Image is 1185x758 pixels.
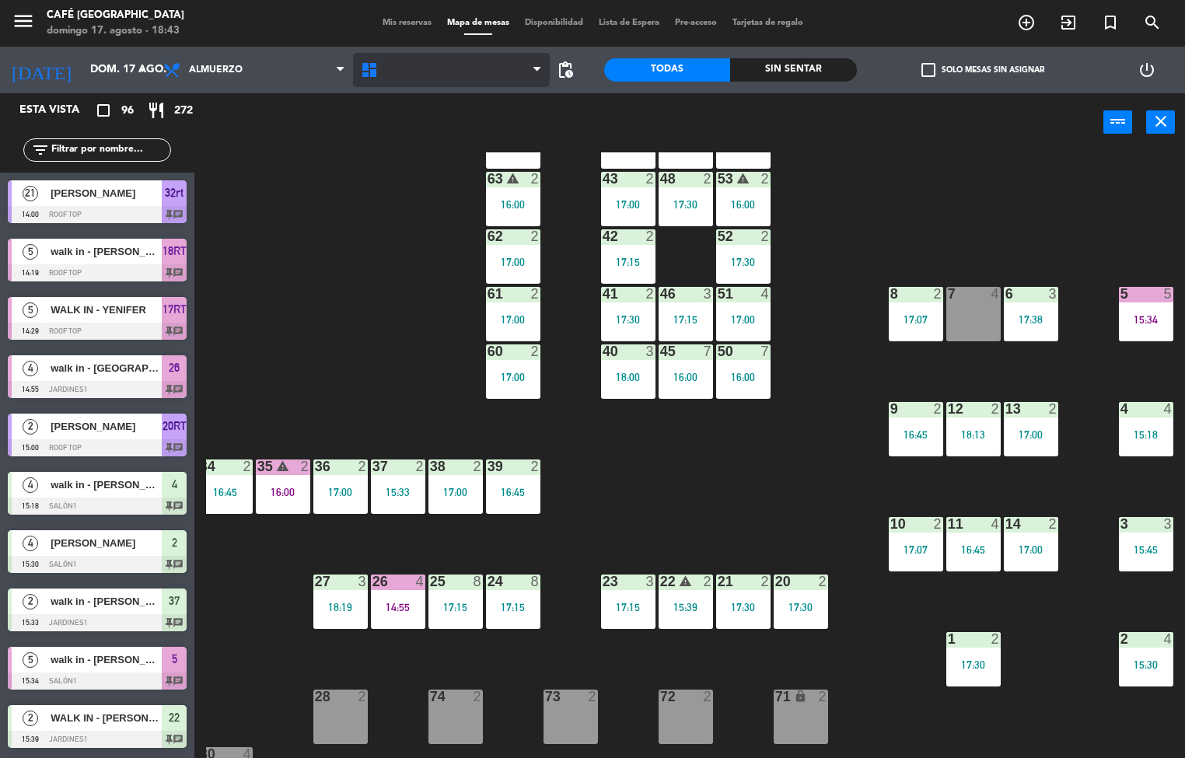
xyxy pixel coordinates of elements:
[50,141,170,159] input: Filtrar por nombre...
[133,61,152,79] i: arrow_drop_down
[415,459,425,473] div: 2
[660,172,661,186] div: 48
[1120,632,1121,646] div: 2
[530,344,540,358] div: 2
[1120,517,1121,531] div: 3
[1119,544,1173,555] div: 15:45
[718,287,718,301] div: 51
[8,101,112,120] div: Esta vista
[430,690,431,704] div: 74
[601,372,655,382] div: 18:00
[51,243,162,260] span: walk in - [PERSON_NAME]
[430,575,431,589] div: 25
[530,172,540,186] div: 2
[486,199,540,210] div: 16:00
[163,417,187,435] span: 20RT
[358,575,367,589] div: 3
[313,602,368,613] div: 18:19
[51,302,162,318] span: WALK IN - YENIFER
[659,199,713,210] div: 17:30
[545,690,546,704] div: 73
[506,172,519,185] i: warning
[371,602,425,613] div: 14:55
[276,459,289,473] i: warning
[889,314,943,325] div: 17:07
[603,575,603,589] div: 23
[948,517,949,531] div: 11
[23,186,38,201] span: 21
[169,708,180,727] span: 22
[760,287,770,301] div: 4
[1109,112,1127,131] i: power_input
[375,19,439,27] span: Mis reservas
[1120,287,1121,301] div: 5
[530,575,540,589] div: 8
[51,651,162,668] span: walk in - [PERSON_NAME]
[933,517,942,531] div: 2
[1004,429,1058,440] div: 17:00
[51,710,162,726] span: WALK IN - [PERSON_NAME]
[603,229,603,243] div: 42
[679,575,692,588] i: warning
[1101,13,1120,32] i: turned_in_not
[1059,13,1078,32] i: exit_to_app
[645,287,655,301] div: 2
[588,690,597,704] div: 2
[439,19,517,27] span: Mapa de mesas
[659,602,713,613] div: 15:39
[1163,517,1173,531] div: 3
[51,418,162,435] span: [PERSON_NAME]
[645,172,655,186] div: 2
[486,314,540,325] div: 17:00
[601,141,655,152] div: 17:15
[486,141,540,152] div: 16:45
[946,659,1001,670] div: 17:30
[660,690,661,704] div: 72
[716,602,771,613] div: 17:30
[946,429,1001,440] div: 18:13
[660,575,661,589] div: 22
[1146,110,1175,134] button: close
[121,102,134,120] span: 96
[603,172,603,186] div: 43
[12,9,35,38] button: menu
[1119,314,1173,325] div: 15:34
[23,302,38,318] span: 5
[23,419,38,435] span: 2
[703,344,712,358] div: 7
[601,602,655,613] div: 17:15
[51,535,162,551] span: [PERSON_NAME]
[1163,632,1173,646] div: 4
[703,287,712,301] div: 3
[604,58,730,82] div: Todas
[991,402,1000,416] div: 2
[147,101,166,120] i: restaurant
[760,172,770,186] div: 2
[172,650,177,669] span: 5
[415,575,425,589] div: 4
[163,300,187,319] span: 17RT
[718,172,718,186] div: 53
[1048,402,1057,416] div: 2
[601,314,655,325] div: 17:30
[659,141,713,152] div: 17:30
[591,19,667,27] span: Lista de Espera
[23,361,38,376] span: 4
[794,690,807,703] i: lock
[601,257,655,267] div: 17:15
[645,344,655,358] div: 3
[189,65,243,75] span: Almuerzo
[51,185,162,201] span: [PERSON_NAME]
[1163,287,1173,301] div: 5
[667,19,725,27] span: Pre-acceso
[1120,402,1121,416] div: 4
[1005,517,1006,531] div: 14
[23,536,38,551] span: 4
[1138,61,1156,79] i: power_settings_new
[730,58,856,82] div: Sin sentar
